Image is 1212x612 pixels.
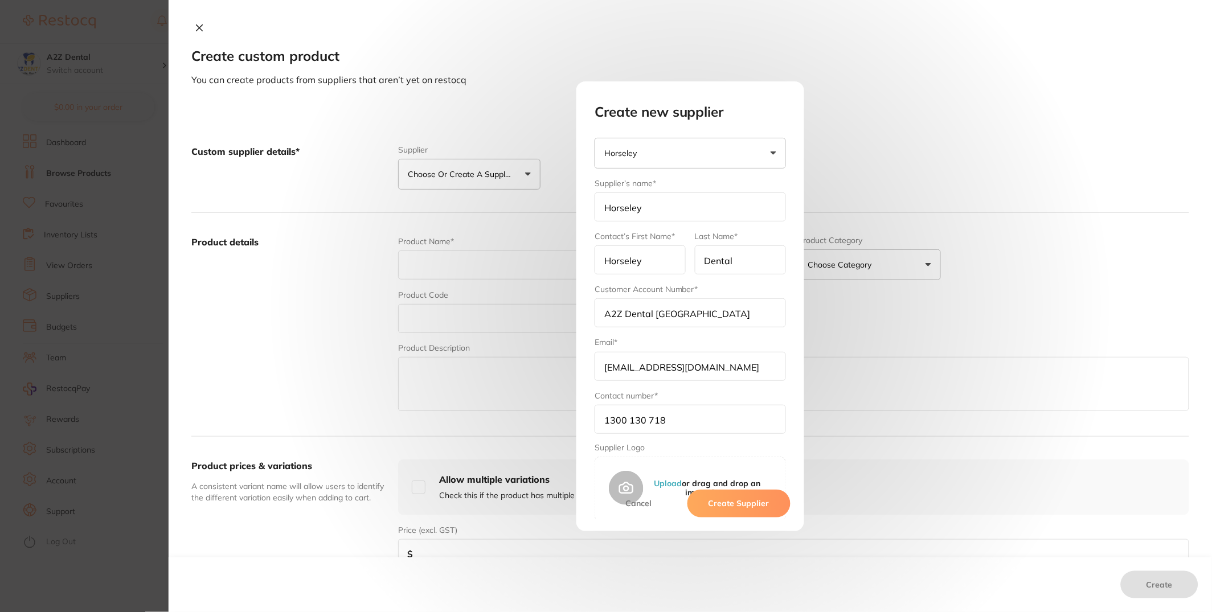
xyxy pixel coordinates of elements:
[644,479,772,497] p: or drag and drop an image here
[687,490,791,517] button: Create Supplier
[595,391,658,400] label: Contact number*
[654,479,682,488] button: Upload
[590,490,687,517] button: Cancel
[604,147,641,159] p: Horseley
[595,138,786,169] button: Horseley
[595,338,617,347] label: Email*
[595,104,786,120] h2: Create new supplier
[595,124,786,133] label: Select Supplier
[595,443,786,452] label: Supplier Logo
[609,471,644,506] img: Supplier Photo
[595,232,675,241] label: Contact’s First Name*
[695,232,738,241] label: Last Name*
[595,179,656,188] label: Supplier’s name*
[595,285,698,294] label: Customer Account Number*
